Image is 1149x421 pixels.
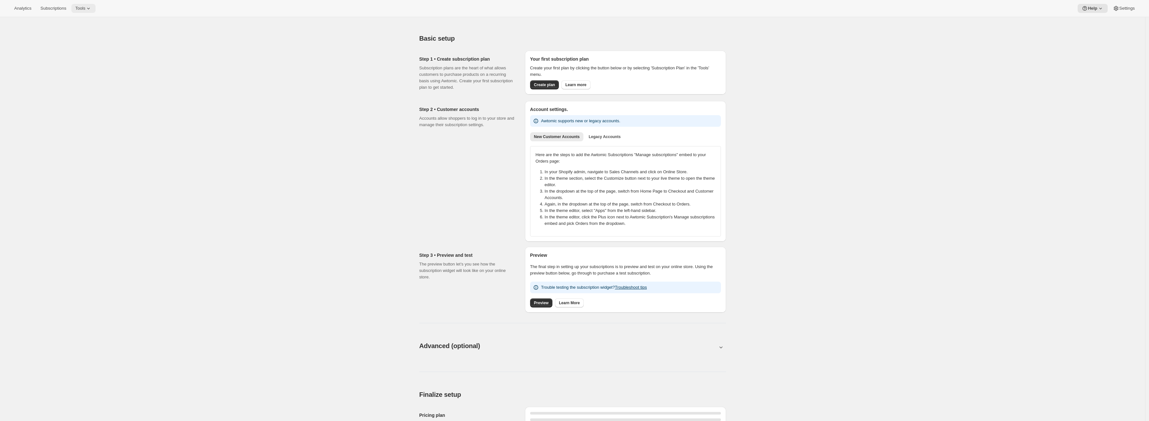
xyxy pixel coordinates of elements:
p: Create your first plan by clicking the button below or by selecting 'Subscription Plan' in the 'T... [530,65,721,78]
p: The final step in setting up your subscriptions is to preview and test on your online store. Usin... [530,264,721,276]
a: Troubleshoot tips [615,285,647,290]
button: Create plan [530,80,559,89]
a: Learn more [561,80,590,89]
span: Analytics [14,6,31,11]
span: Learn more [565,82,586,87]
a: Preview [530,298,552,307]
span: Legacy Accounts [589,134,621,139]
button: Subscriptions [36,4,70,13]
li: In the theme section, select the Customize button next to your live theme to open the theme editor. [545,175,719,188]
button: Legacy Accounts [585,132,624,141]
li: In the dropdown at the top of the page, switch from Home Page to Checkout and Customer Accounts. [545,188,719,201]
span: Learn More [559,300,580,306]
p: Trouble testing the subscription widget? [541,284,647,291]
h2: Account settings. [530,106,721,113]
h2: Step 2 • Customer accounts [419,106,515,113]
span: Advanced (optional) [419,342,480,349]
h2: Preview [530,252,721,258]
span: Finalize setup [419,391,461,398]
button: Settings [1109,4,1139,13]
p: The preview button let’s you see how the subscription widget will look like on your online store. [419,261,515,280]
p: Accounts allow shoppers to log in to your store and manage their subscription settings. [419,115,515,128]
button: Help [1078,4,1108,13]
p: Here are the steps to add the Awtomic Subscriptions "Manage subscriptions" embed to your Orders p... [536,152,715,165]
a: Learn More [555,298,584,307]
li: In the theme editor, click the Plus icon next to Awtomic Subscription's Manage subscriptions embe... [545,214,719,227]
span: Subscriptions [40,6,66,11]
h2: Step 3 • Preview and test [419,252,515,258]
li: Again, in the dropdown at the top of the page, switch from Checkout to Orders. [545,201,719,207]
span: New Customer Accounts [534,134,580,139]
button: New Customer Accounts [530,132,584,141]
button: Tools [71,4,96,13]
span: Create plan [534,82,555,87]
span: Help [1088,6,1097,11]
span: Settings [1119,6,1135,11]
h2: Step 1 • Create subscription plan [419,56,515,62]
span: Basic setup [419,35,455,42]
li: In the theme editor, select "Apps" from the left-hand sidebar. [545,207,719,214]
h2: Pricing plan [419,412,515,418]
button: Analytics [10,4,35,13]
p: Subscription plans are the heart of what allows customers to purchase products on a recurring bas... [419,65,515,91]
li: In your Shopify admin, navigate to Sales Channels and click on Online Store. [545,169,719,175]
span: Tools [75,6,85,11]
p: Awtomic supports new or legacy accounts. [541,118,620,124]
h2: Your first subscription plan [530,56,721,62]
span: Preview [534,300,549,306]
